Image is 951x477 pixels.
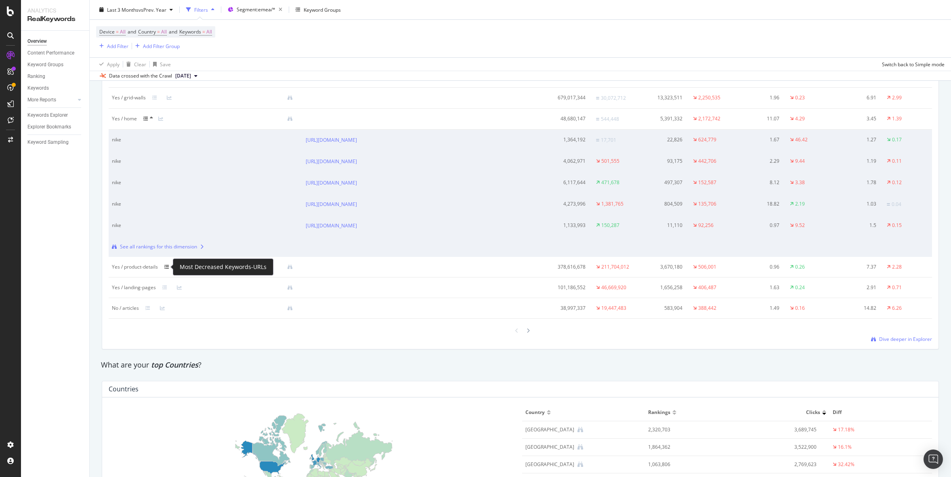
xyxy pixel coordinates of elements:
div: 135,706 [698,200,716,208]
div: 2,172,742 [698,115,720,122]
div: 2.28 [892,263,902,271]
img: Equal [887,203,890,206]
div: 11.07 [741,115,779,122]
span: and [128,28,136,35]
span: Rankings [648,409,670,416]
div: Apply [107,61,120,67]
div: 378,616,678 [548,263,586,271]
a: [URL][DOMAIN_NAME] [306,179,357,187]
div: Clear [134,61,146,67]
div: 583,904 [644,305,682,312]
div: 3,670,180 [644,263,682,271]
a: [URL][DOMAIN_NAME] [306,200,357,208]
div: nike [112,136,280,143]
div: 0.12 [892,179,902,186]
a: [URL][DOMAIN_NAME] [306,158,357,166]
div: 1,364,192 [548,136,586,143]
div: 1,063,806 [648,461,716,468]
button: Add Filter [96,41,128,51]
div: 17,701 [601,137,616,144]
div: 22,826 [644,136,682,143]
a: [URL][DOMAIN_NAME] [306,222,357,230]
div: Keyword Groups [27,61,63,69]
span: Segment: emea/* [237,6,275,13]
div: 211,704,012 [601,263,629,271]
div: 2,320,703 [648,426,716,433]
div: 2,769,623 [730,461,817,468]
div: 9.44 [795,158,805,165]
div: 0.71 [892,284,902,291]
div: Ranking [27,72,45,81]
div: 1.96 [741,94,779,101]
div: Yes / home [112,115,137,122]
span: Country [525,409,545,416]
span: All [161,26,167,38]
span: Last 3 Months [107,6,139,13]
div: 2.19 [795,200,805,208]
div: United Kingdom [525,426,574,433]
div: 406,487 [698,284,716,291]
div: 1.63 [741,284,779,291]
div: 0.24 [795,284,805,291]
div: 471,678 [601,179,619,186]
div: Add Filter Group [143,42,180,49]
div: 18.82 [741,200,779,208]
div: 0.16 [795,305,805,312]
div: Switch back to Simple mode [882,61,945,67]
button: Switch back to Simple mode [879,58,945,71]
div: 4,062,971 [548,158,586,165]
div: nike [112,222,280,229]
button: Keyword Groups [292,3,344,16]
div: RealKeywords [27,15,83,24]
span: Clicks [806,409,820,416]
button: Last 3 MonthsvsPrev. Year [96,3,176,16]
div: 1,381,765 [601,200,624,208]
div: 501,555 [601,158,619,165]
div: 48,680,147 [548,115,586,122]
span: All [206,26,212,38]
div: 0.23 [795,94,805,101]
span: All [120,26,126,38]
a: Overview [27,37,84,46]
div: 2.91 [838,284,876,291]
span: top Countries [151,360,198,370]
button: Segment:emea/* [225,3,286,16]
img: Equal [596,139,599,141]
div: 6.91 [838,94,876,101]
a: [URL][DOMAIN_NAME] [306,136,357,144]
button: Apply [96,58,120,71]
div: nike [112,200,280,208]
a: Keywords Explorer [27,111,84,120]
div: France [525,443,574,451]
span: Diff [833,409,927,416]
div: 497,307 [644,179,682,186]
div: 1.27 [838,136,876,143]
span: and [169,28,177,35]
img: Equal [596,97,599,99]
div: 14.82 [838,305,876,312]
a: Dive deeper in Explorer [871,336,932,343]
div: 624,779 [698,136,716,143]
button: Add Filter Group [132,41,180,51]
div: Keywords Explorer [27,111,68,120]
div: Explorer Bookmarks [27,123,71,131]
div: What are your ? [101,360,940,370]
a: More Reports [27,96,76,104]
div: 6.26 [892,305,902,312]
div: 46.42 [795,136,808,143]
div: 11,110 [644,222,682,229]
div: 0.15 [892,222,902,229]
div: 544,448 [601,116,619,123]
div: Keyword Groups [304,6,341,13]
div: 1.67 [741,136,779,143]
div: Most Decreased Keywords-URLs [180,262,267,272]
div: 506,001 [698,263,716,271]
span: = [202,28,205,35]
div: 1.78 [838,179,876,186]
a: Keyword Sampling [27,138,84,147]
span: Keywords [179,28,201,35]
button: [DATE] [172,71,201,81]
div: 6,117,644 [548,179,586,186]
div: 19,447,483 [601,305,626,312]
span: Device [99,28,115,35]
